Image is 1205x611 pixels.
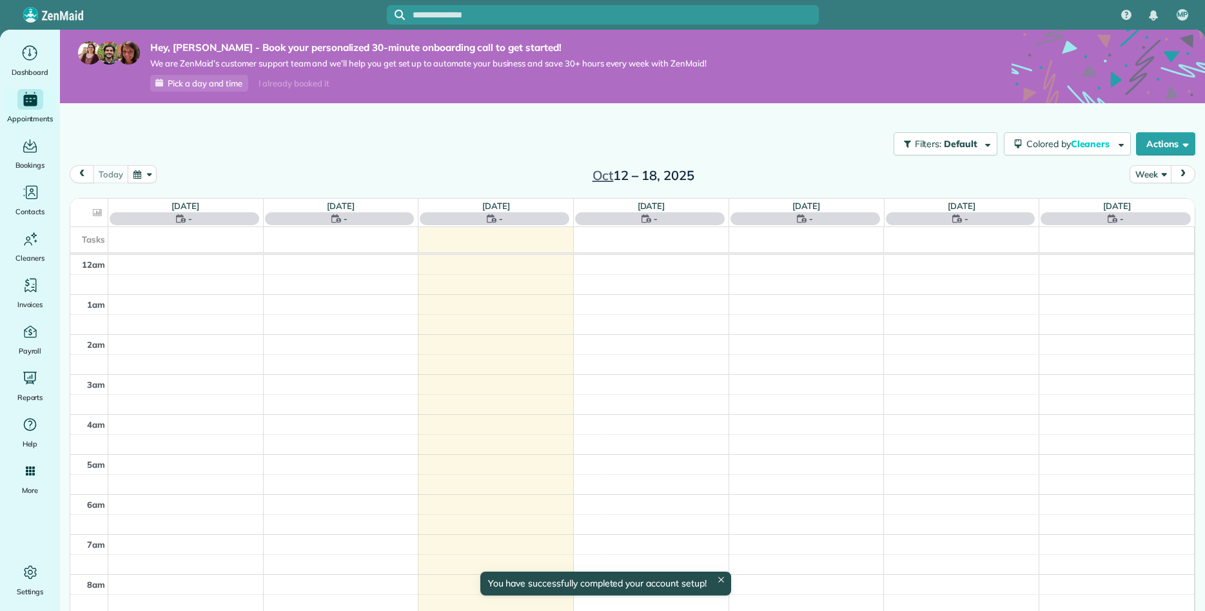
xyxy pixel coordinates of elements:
[97,41,121,65] img: jorge-587dff0eeaa6aab1f244e6dc62b8924c3b6ad411094392a53c71c6c4a576187d.jpg
[5,43,55,79] a: Dashboard
[17,391,43,404] span: Reports
[809,212,813,225] span: -
[23,437,38,450] span: Help
[1130,165,1171,183] button: Week
[150,75,248,92] a: Pick a day and time
[5,89,55,125] a: Appointments
[87,499,105,510] span: 6am
[251,75,337,92] div: I already booked it
[1177,10,1188,20] span: MP
[150,58,707,69] span: We are ZenMaid’s customer support team and we’ll help you get set up to automate your business an...
[15,252,44,265] span: Cleaners
[593,167,614,183] span: Oct
[1071,138,1112,150] span: Cleaners
[7,112,54,125] span: Appointments
[87,579,105,590] span: 8am
[171,201,199,211] a: [DATE]
[327,201,355,211] a: [DATE]
[82,234,105,245] span: Tasks
[17,298,43,311] span: Invoices
[965,212,968,225] span: -
[1136,132,1195,155] button: Actions
[5,414,55,450] a: Help
[1103,201,1131,211] a: [DATE]
[944,138,978,150] span: Default
[1120,212,1124,225] span: -
[82,259,105,270] span: 12am
[87,299,105,310] span: 1am
[87,379,105,390] span: 3am
[1140,1,1167,30] div: Notifications
[87,539,105,550] span: 7am
[87,419,105,430] span: 4am
[15,205,44,218] span: Contacts
[78,41,101,65] img: maria-72a9807cf96188c08ef61303f053569d2e2a8a1cde33d635c8a3ac13582a053d.jpg
[654,212,658,225] span: -
[1026,138,1114,150] span: Colored by
[5,135,55,172] a: Bookings
[168,78,242,88] span: Pick a day and time
[915,138,942,150] span: Filters:
[93,165,128,183] button: today
[344,212,348,225] span: -
[150,41,707,54] strong: Hey, [PERSON_NAME] - Book your personalized 30-minute onboarding call to get started!
[12,66,48,79] span: Dashboard
[5,228,55,265] a: Cleaners
[1004,132,1131,155] button: Colored byCleaners
[792,201,820,211] a: [DATE]
[499,212,503,225] span: -
[482,201,510,211] a: [DATE]
[5,368,55,404] a: Reports
[19,345,42,357] span: Payroll
[894,132,997,155] button: Filters: Default
[117,41,140,65] img: michelle-19f622bdf1676172e81f8f8fba1fb50e276960ebfe0243fe18214015130c80e4.jpg
[563,168,724,183] h2: 12 – 18, 2025
[480,572,730,596] div: You have successfully completed your account setup!
[87,459,105,470] span: 5am
[5,182,55,218] a: Contacts
[1171,165,1195,183] button: next
[395,10,405,20] svg: Focus search
[638,201,665,211] a: [DATE]
[387,10,405,20] button: Focus search
[887,132,997,155] a: Filters: Default
[188,212,192,225] span: -
[22,484,38,497] span: More
[5,275,55,311] a: Invoices
[5,321,55,357] a: Payroll
[948,201,975,211] a: [DATE]
[17,585,44,598] span: Settings
[87,339,105,350] span: 2am
[70,165,94,183] button: prev
[5,562,55,598] a: Settings
[15,159,45,172] span: Bookings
